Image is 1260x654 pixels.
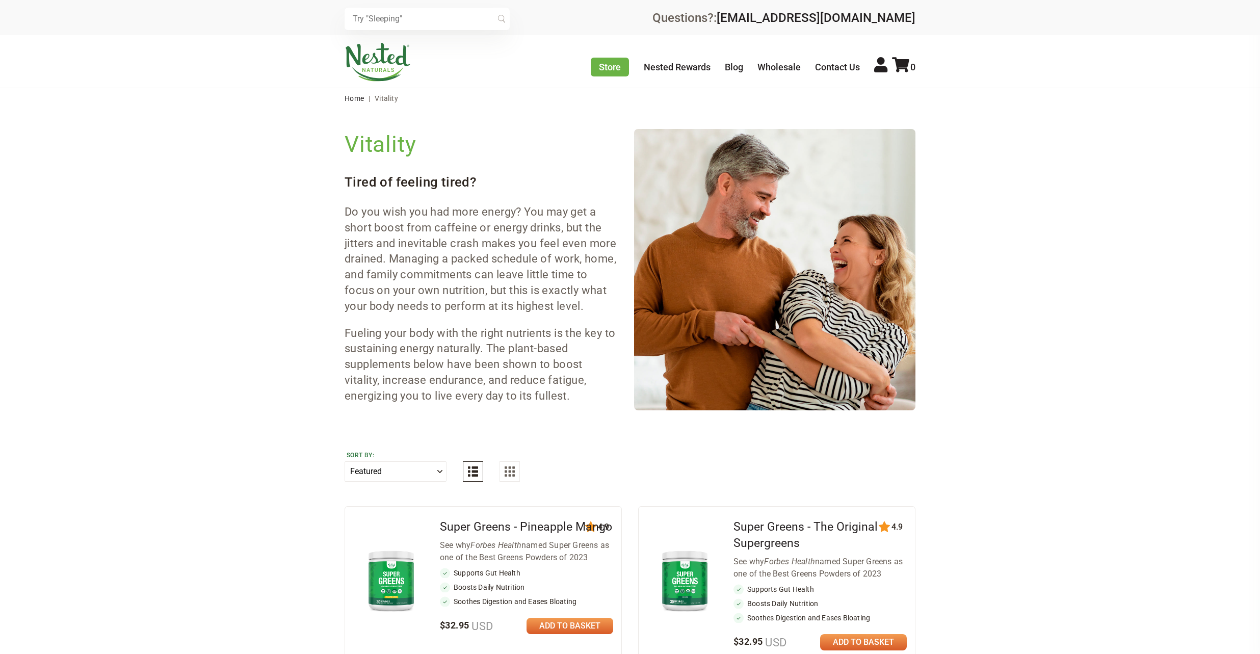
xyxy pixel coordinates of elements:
[470,540,521,550] em: Forbes Health
[440,596,613,607] li: Soothes Digestion and Eases Bloating
[763,636,786,649] span: USD
[345,43,411,82] img: Nested Naturals
[733,556,907,580] div: See why named Super Greens as one of the Best Greens Powders of 2023
[634,129,915,410] img: Collections-Vitality_1100x.jpg
[591,58,629,76] a: Store
[725,62,743,72] a: Blog
[440,582,613,592] li: Boosts Daily Nutrition
[892,62,915,72] a: 0
[345,129,618,160] h2: Vitality
[440,620,493,631] span: $32.95
[468,466,478,477] img: List
[375,94,398,102] span: Vitality
[345,94,364,102] a: Home
[733,613,907,623] li: Soothes Digestion and Eases Bloating
[366,94,373,102] span: |
[764,557,815,566] em: Forbes Health
[347,451,444,459] label: Sort by:
[757,62,801,72] a: Wholesale
[505,466,515,477] img: Grid
[345,8,510,30] input: Try "Sleeping"
[440,568,613,578] li: Supports Gut Health
[717,11,915,25] a: [EMAIL_ADDRESS][DOMAIN_NAME]
[345,204,618,315] p: Do you wish you had more energy? You may get a short boost from caffeine or energy drinks, but th...
[652,12,915,24] div: Questions?:
[345,88,915,109] nav: breadcrumbs
[910,62,915,72] span: 0
[345,326,618,404] p: Fueling your body with the right nutrients is the key to sustaining energy naturally. The plant-b...
[345,173,618,191] h3: Tired of feeling tired?
[815,62,860,72] a: Contact Us
[440,539,613,564] div: See why named Super Greens as one of the Best Greens Powders of 2023
[440,520,612,534] a: Super Greens - Pineapple Mango
[469,620,493,633] span: USD
[733,584,907,594] li: Supports Gut Health
[361,546,421,615] img: Super Greens - Pineapple Mango
[733,520,878,550] a: Super Greens - The Original Supergreens
[733,598,907,609] li: Boosts Daily Nutrition
[733,636,787,647] span: $32.95
[644,62,711,72] a: Nested Rewards
[655,546,715,615] img: Super Greens - The Original Supergreens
